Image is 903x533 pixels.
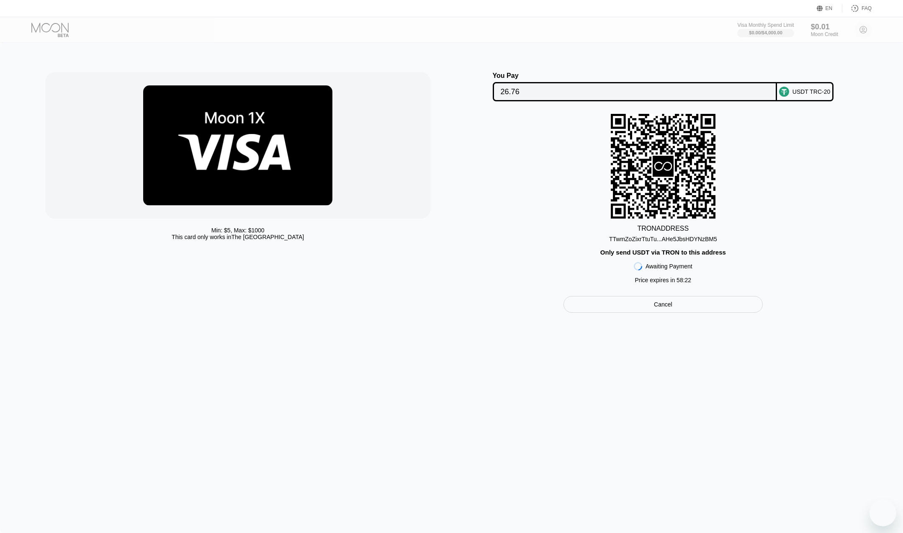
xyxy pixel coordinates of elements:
[792,88,831,95] div: USDT TRC-20
[637,225,689,232] div: TRON ADDRESS
[826,5,833,11] div: EN
[737,22,794,37] div: Visa Monthly Spend Limit$0.00/$4,000.00
[646,263,692,270] div: Awaiting Payment
[677,277,691,283] span: 58 : 22
[654,301,672,308] div: Cancel
[635,277,692,283] div: Price expires in
[563,296,763,313] div: Cancel
[211,227,265,234] div: Min: $ 5 , Max: $ 1000
[870,500,896,526] iframe: Button to launch messaging window
[749,30,782,35] div: $0.00 / $4,000.00
[493,72,777,80] div: You Pay
[600,249,726,256] div: Only send USDT via TRON to this address
[172,234,304,240] div: This card only works in The [GEOGRAPHIC_DATA]
[842,4,872,13] div: FAQ
[609,236,717,242] div: TTwmZoZixrTtuTu...AHe5JbsHDYNzBM5
[737,22,794,28] div: Visa Monthly Spend Limit
[609,232,717,242] div: TTwmZoZixrTtuTu...AHe5JbsHDYNzBM5
[817,4,842,13] div: EN
[460,72,867,101] div: You PayUSDT TRC-20
[862,5,872,11] div: FAQ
